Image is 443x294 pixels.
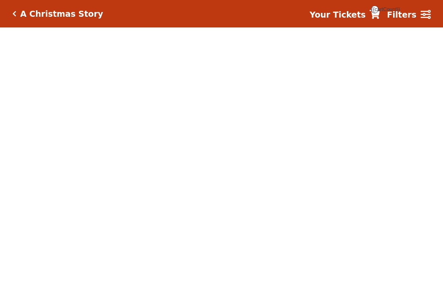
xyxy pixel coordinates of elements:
strong: Filters [387,10,416,19]
h5: A Christmas Story [20,9,103,19]
a: Click here to go back to filters [12,11,16,17]
span: {{cartCount}} [371,6,379,13]
strong: Your Tickets [309,10,366,19]
a: Your Tickets {{cartCount}} [309,9,380,21]
a: Filters [387,9,431,21]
